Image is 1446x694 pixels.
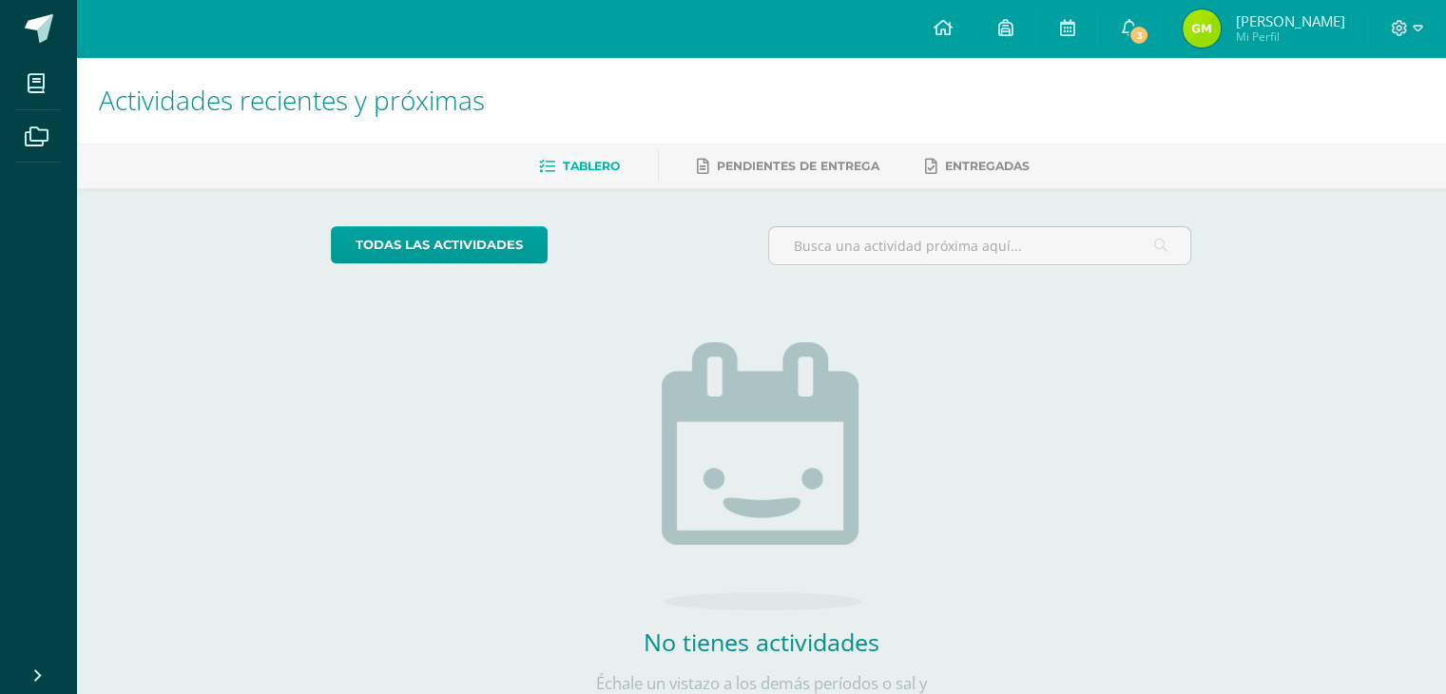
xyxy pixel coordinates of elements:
[1128,25,1149,46] span: 3
[539,151,620,182] a: Tablero
[571,626,952,658] h2: No tienes actividades
[662,342,861,610] img: no_activities.png
[1183,10,1221,48] img: 0ce65a783694750e38dd7535df09a2e9.png
[697,151,879,182] a: Pendientes de entrega
[1235,11,1344,30] span: [PERSON_NAME]
[769,227,1190,264] input: Busca una actividad próxima aquí...
[99,82,485,118] span: Actividades recientes y próximas
[925,151,1030,182] a: Entregadas
[331,226,548,263] a: todas las Actividades
[717,159,879,173] span: Pendientes de entrega
[563,159,620,173] span: Tablero
[1235,29,1344,45] span: Mi Perfil
[945,159,1030,173] span: Entregadas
